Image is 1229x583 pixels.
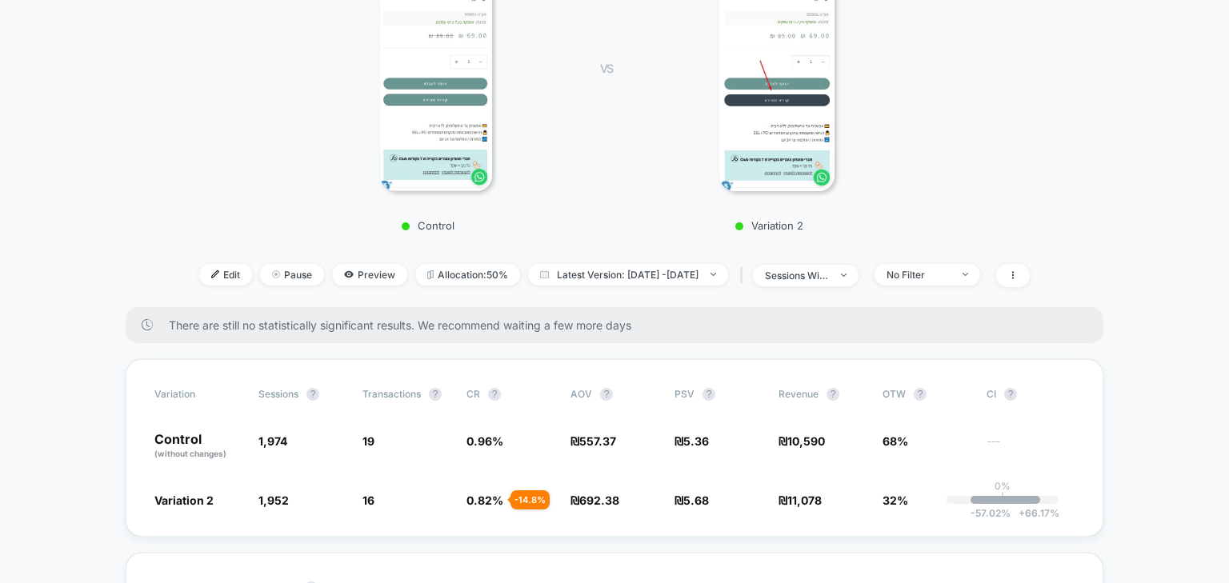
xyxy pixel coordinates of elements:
[154,433,242,460] p: Control
[154,388,242,401] span: Variation
[466,493,503,507] span: 0.82 %
[883,493,908,507] span: 32%
[675,493,709,507] span: ₪
[971,507,1011,519] span: -57.02 %
[540,270,549,278] img: calendar
[1019,507,1025,519] span: +
[887,269,951,281] div: No Filter
[510,490,550,509] div: - 14.8 %
[306,388,319,401] button: ?
[675,388,695,400] span: PSV
[427,270,434,279] img: rebalance
[154,449,226,458] span: (without changes)
[169,318,1071,332] span: There are still no statistically significant results. We recommend waiting a few more days
[736,264,753,287] span: |
[1001,492,1004,504] p: |
[528,264,728,286] span: Latest Version: [DATE] - [DATE]
[779,434,825,448] span: ₪
[914,388,927,401] button: ?
[211,270,219,278] img: edit
[995,480,1011,492] p: 0%
[827,388,839,401] button: ?
[258,434,287,448] span: 1,974
[600,388,613,401] button: ?
[466,434,503,448] span: 0.96 %
[362,388,421,400] span: Transactions
[779,388,819,400] span: Revenue
[841,274,847,277] img: end
[787,493,822,507] span: 11,078
[703,388,715,401] button: ?
[683,434,709,448] span: 5.36
[765,270,829,282] div: sessions with impression
[154,493,214,507] span: Variation 2
[570,434,616,448] span: ₪
[683,493,709,507] span: 5.68
[199,264,252,286] span: Edit
[258,493,289,507] span: 1,952
[362,493,374,507] span: 16
[963,273,968,276] img: end
[1011,507,1059,519] span: 66.17 %
[570,388,592,400] span: AOV
[260,264,324,286] span: Pause
[675,434,709,448] span: ₪
[883,434,908,448] span: 68%
[579,434,616,448] span: 557.37
[466,388,480,400] span: CR
[332,264,407,286] span: Preview
[711,273,716,276] img: end
[415,264,520,286] span: Allocation: 50%
[779,493,822,507] span: ₪
[488,388,501,401] button: ?
[570,493,619,507] span: ₪
[272,270,280,278] img: end
[987,388,1075,401] span: CI
[288,219,568,232] p: Control
[362,434,374,448] span: 19
[600,62,613,75] span: VS
[629,219,909,232] p: Variation 2
[883,388,971,401] span: OTW
[987,437,1075,460] span: ---
[258,388,298,400] span: Sessions
[787,434,825,448] span: 10,590
[579,493,619,507] span: 692.38
[429,388,442,401] button: ?
[1004,388,1017,401] button: ?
